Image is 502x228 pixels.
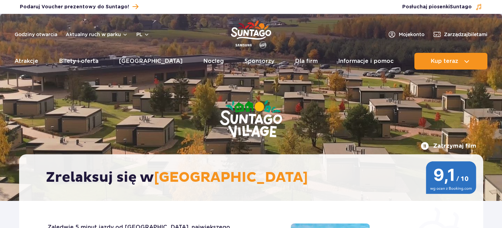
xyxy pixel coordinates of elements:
[20,3,129,10] span: Podaruj Voucher prezentowy do Suntago!
[46,169,463,186] h2: Zrelaksuj się w
[244,53,274,70] a: Sponsorzy
[431,58,458,64] span: Kup teraz
[15,31,57,38] a: Godziny otwarcia
[15,53,38,70] a: Atrakcje
[414,53,487,70] button: Kup teraz
[59,53,98,70] a: Bilety i oferta
[136,31,149,38] button: pl
[426,161,476,194] img: 9,1/10 wg ocen z Booking.com
[20,2,138,11] a: Podaruj Voucher prezentowy do Suntago!
[388,30,424,39] a: Mojekonto
[231,17,271,49] a: Park of Poland
[192,73,310,166] img: Suntago Village
[203,53,224,70] a: Nocleg
[444,31,487,38] span: Zarządzaj biletami
[338,53,394,70] a: Informacje i pomoc
[433,30,487,39] a: Zarządzajbiletami
[154,169,308,186] span: [GEOGRAPHIC_DATA]
[119,53,183,70] a: [GEOGRAPHIC_DATA]
[295,53,318,70] a: Dla firm
[450,5,472,9] span: Suntago
[402,3,482,10] button: Posłuchaj piosenkiSuntago
[66,32,128,37] button: Aktualny ruch w parku
[399,31,424,38] span: Moje konto
[421,142,476,150] button: Zatrzymaj film
[402,3,472,10] span: Posłuchaj piosenki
